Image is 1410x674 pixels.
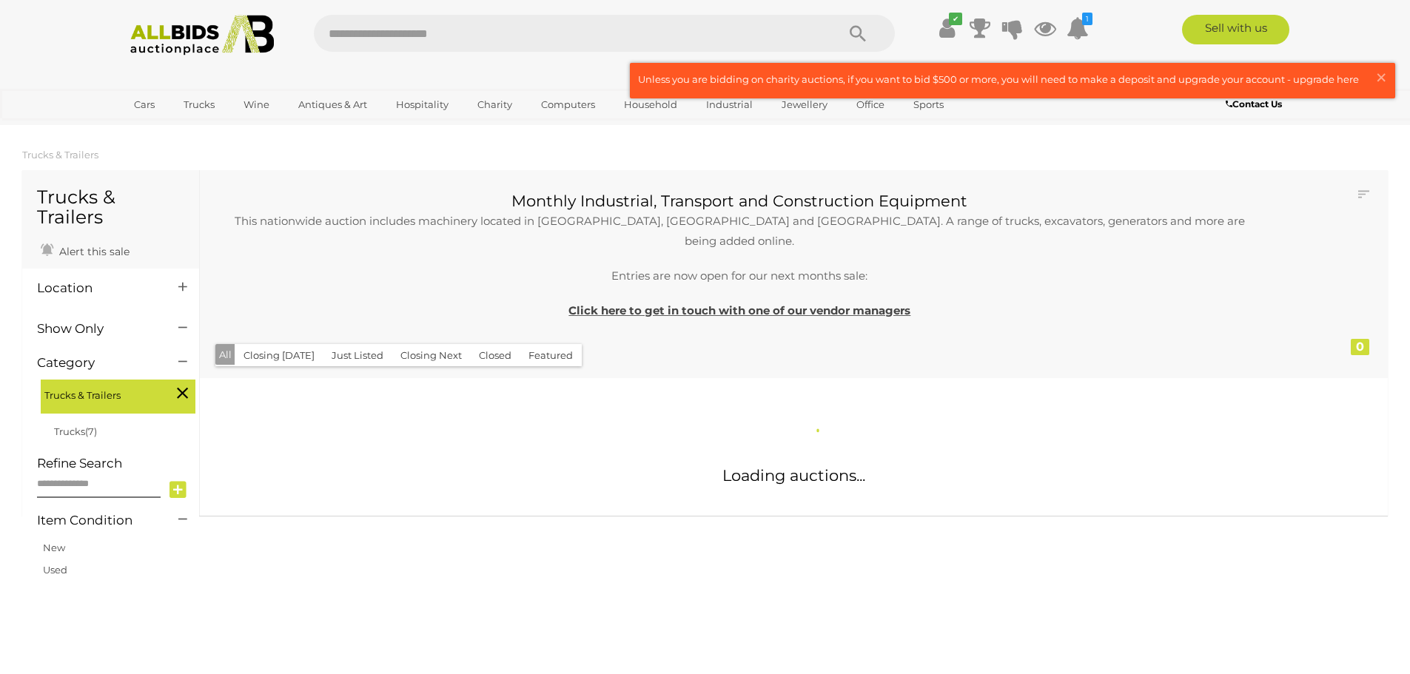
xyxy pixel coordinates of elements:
[85,425,97,437] span: (7)
[1351,339,1369,355] div: 0
[289,92,377,117] a: Antiques & Art
[215,344,235,365] button: All
[37,239,133,261] a: Alert this sale
[37,456,195,471] h4: Refine Search
[124,117,249,141] a: [GEOGRAPHIC_DATA]
[1226,98,1282,109] b: Contact Us
[37,513,156,528] h4: Item Condition
[22,149,98,161] a: Trucks & Trailers
[44,383,155,404] span: Trucks & Trailers
[43,564,67,576] a: Used
[54,425,97,437] a: Trucks(7)
[226,192,1254,209] h3: Monthly Industrial, Transport and Construction Equipment
[470,344,520,367] button: Closed
[235,344,323,367] button: Closing [DATE]
[949,13,962,25] i: ✔
[936,15,959,41] a: ✔
[696,92,762,117] a: Industrial
[468,92,522,117] a: Charity
[37,187,184,228] h1: Trucks & Trailers
[1067,15,1089,41] a: 1
[722,466,865,485] span: Loading auctions...
[37,356,156,370] h4: Category
[1182,15,1289,44] a: Sell with us
[772,92,837,117] a: Jewellery
[37,281,156,295] h4: Location
[821,15,895,52] button: Search
[847,92,894,117] a: Office
[234,92,279,117] a: Wine
[520,344,582,367] button: Featured
[614,92,687,117] a: Household
[122,15,283,55] img: Allbids.com.au
[392,344,471,367] button: Closing Next
[226,211,1254,251] p: This nationwide auction includes machinery located in [GEOGRAPHIC_DATA], [GEOGRAPHIC_DATA] and [G...
[323,344,392,367] button: Just Listed
[37,322,156,336] h4: Show Only
[1226,96,1286,112] a: Contact Us
[56,245,130,258] span: Alert this sale
[386,92,458,117] a: Hospitality
[226,266,1254,286] p: Entries are now open for our next months sale:
[1374,63,1388,92] span: ×
[904,92,953,117] a: Sports
[43,542,65,553] a: New
[124,92,164,117] a: Cars
[174,92,224,117] a: Trucks
[531,92,605,117] a: Computers
[1082,13,1092,25] i: 1
[568,303,910,317] a: Click here to get in touch with one of our vendor managers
